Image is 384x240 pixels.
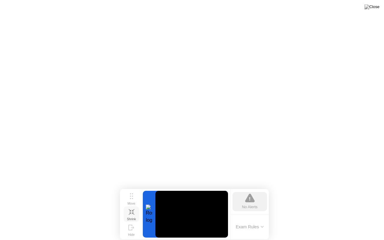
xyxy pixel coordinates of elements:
[124,222,139,238] button: Hide
[242,204,258,210] div: No Alerts
[234,224,266,229] button: Exam Rules
[127,202,135,205] div: Move
[124,191,139,206] button: Move
[364,4,379,9] img: Close
[124,206,139,222] button: Shrink
[127,217,136,221] div: Shrink
[128,233,135,236] div: Hide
